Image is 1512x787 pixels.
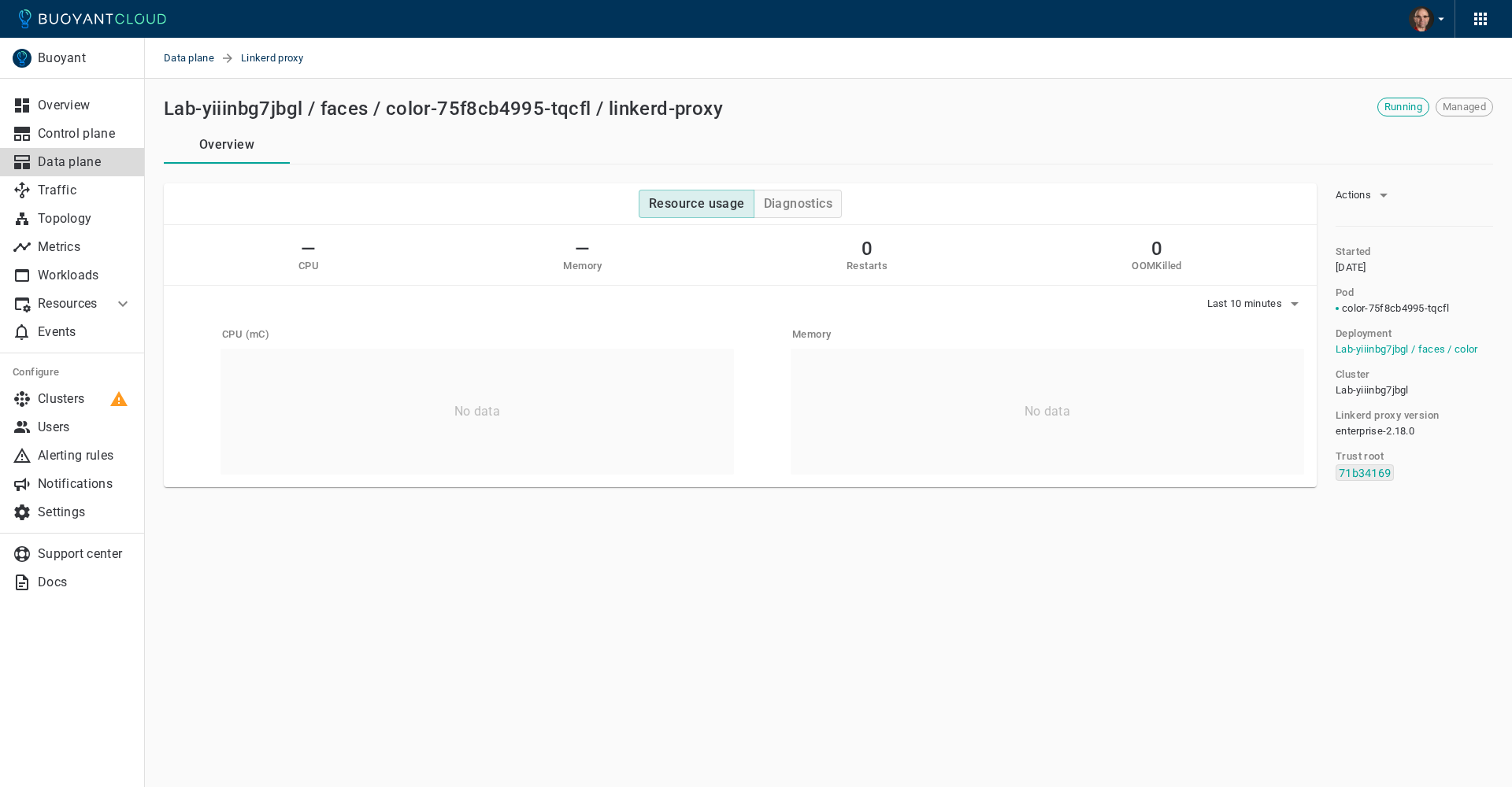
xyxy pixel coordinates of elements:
h2: — [298,238,319,260]
a: Data plane [164,38,220,79]
span: Last 10 minutes [1207,297,1286,310]
h5: Memory [792,328,1304,341]
p: Buoyant [38,50,132,66]
p: Traffic [38,183,132,198]
h5: Restarts [847,260,888,272]
button: Diagnostics [754,190,842,218]
button: Overview [164,126,290,164]
h5: CPU [298,260,319,272]
span: color-75f8cb4995-tqcfl [1342,302,1450,315]
span: Managed [1436,101,1492,113]
h2: Lab-yiiinbg7jbgl / faces / color-75f8cb4995-tqcfl / linkerd-proxy [164,98,723,120]
p: Clusters [38,391,132,407]
span: enterprise-2.18.0 [1336,425,1414,438]
h5: CPU (mC) [222,328,734,341]
p: Events [38,324,132,340]
a: Lab-yiiinbg7jbgl / faces / color [1336,343,1478,355]
p: Control plane [38,126,132,142]
h2: — [563,238,602,260]
p: Metrics [38,239,132,255]
p: Support center [38,546,132,562]
relative-time: [DATE] [1336,261,1366,273]
h4: Diagnostics [764,196,832,212]
p: No data [454,404,500,419]
span: Linkerd proxy [241,38,322,79]
button: Actions [1336,183,1393,207]
span: Actions [1336,189,1374,201]
h5: Trust root [1336,450,1384,463]
span: Lab-yiiinbg7jbgl [1336,384,1409,397]
p: Users [38,419,132,435]
button: Resource usage [639,190,754,218]
h5: OOMKilled [1132,260,1182,272]
p: Docs [38,575,132,590]
h5: Started [1336,246,1371,258]
h5: Memory [563,260,602,272]
span: Running [1378,101,1429,113]
p: Resources [38,296,101,312]
h5: Deployment [1336,327,1392,340]
p: Overview [38,98,132,113]
h5: Pod [1336,286,1354,299]
code: 71b34169 [1336,464,1394,481]
p: Workloads [38,268,132,283]
h2: 0 [1132,238,1182,260]
p: No data [1025,404,1070,419]
p: Topology [38,211,132,227]
p: Notifications [38,476,132,492]
button: Last 10 minutes [1207,292,1305,316]
h4: Resource usage [649,196,745,212]
h2: 0 [847,238,888,260]
p: Data plane [38,154,132,170]
h5: Linkerd proxy version [1336,409,1439,422]
span: Tue, 29 Jul 2025 18:37:11 UTC [1336,261,1366,274]
p: Settings [38,504,132,520]
img: Travis Beckham [1409,6,1434,31]
h5: Configure [13,366,132,379]
h5: Cluster [1336,368,1370,381]
img: Buoyant [13,49,31,68]
p: Alerting rules [38,448,132,464]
